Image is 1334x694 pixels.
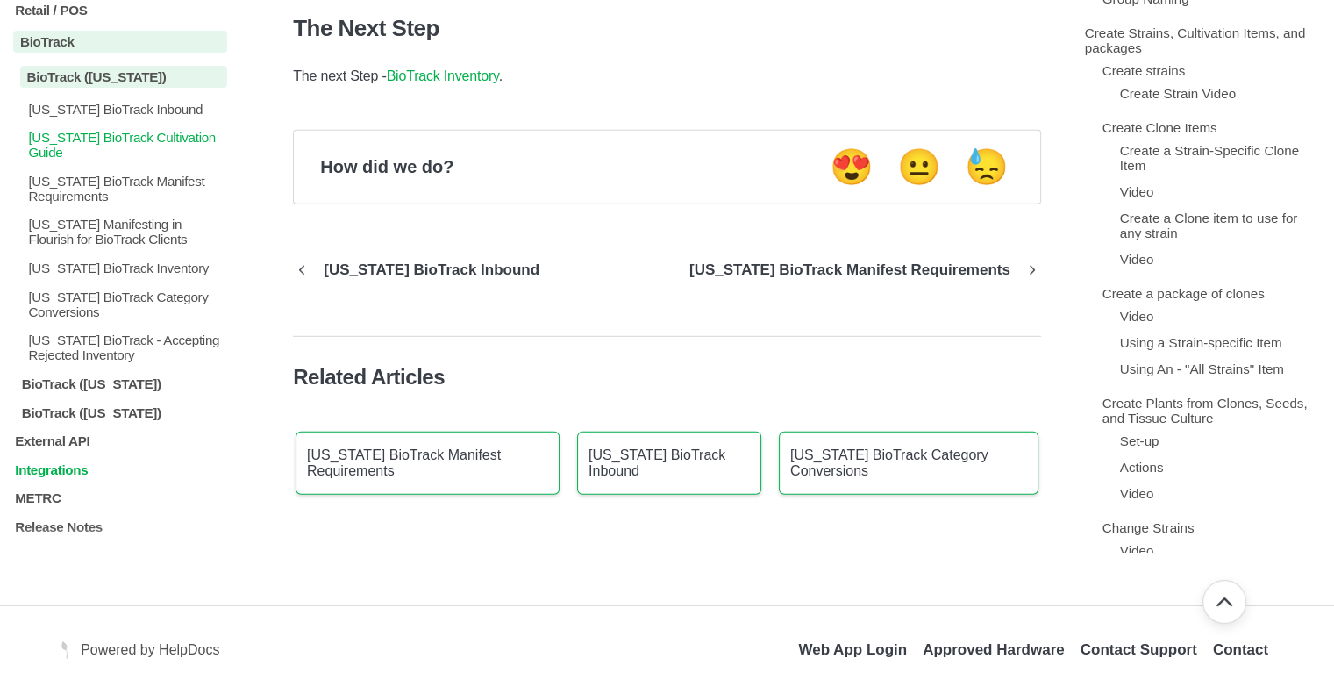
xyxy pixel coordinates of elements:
a: Create Plants from Clones, Seeds, and Tissue Culture [1102,396,1308,426]
a: BioTrack ([US_STATE]) [13,404,227,419]
a: [US_STATE] BioTrack Manifest Requirements [296,432,560,495]
a: Retail / POS [13,2,227,17]
p: [US_STATE] BioTrack Inbound [310,261,553,279]
button: Neutral feedback button [892,146,946,189]
p: [US_STATE] BioTrack Category Conversions [790,447,1027,479]
a: [US_STATE] BioTrack Inbound [13,101,227,116]
a: Create Clone Items [1102,120,1217,135]
p: How did we do? [320,157,453,177]
a: [US_STATE] BioTrack Cultivation Guide [13,130,227,160]
p: [US_STATE] BioTrack - Accepting Rejected Inventory [26,333,227,362]
p: [US_STATE] BioTrack Inbound [26,101,227,116]
button: Positive feedback button [824,146,879,189]
a: Set-up [1120,433,1159,448]
a: [US_STATE] BioTrack Category Conversions [779,432,1038,495]
p: [US_STATE] BioTrack Inventory [26,261,227,275]
a: BioTrack [13,31,227,53]
a: Create Strain Video [1120,86,1236,101]
a: [US_STATE] Manifesting in Flourish for BioTrack Clients [13,217,227,247]
a: Video [1120,486,1154,501]
a: METRC [13,490,227,505]
a: Release Notes [13,519,227,534]
a: Integrations [13,461,227,476]
a: Using a Strain-specific Item [1120,335,1282,350]
a: Create Strains, Cultivation Items, and packages [1085,25,1306,55]
a: Go to next article Connecticut BioTrack Manifest Requirements [676,247,1041,294]
a: Opens in a new tab [72,640,219,657]
a: Opens in a new tab [798,641,907,658]
a: [US_STATE] BioTrack - Accepting Rejected Inventory [13,333,227,362]
p: [US_STATE] BioTrack Manifest Requirements [307,447,548,479]
p: [US_STATE] BioTrack Manifest Requirements [676,261,1024,279]
p: [US_STATE] BioTrack Category Conversions [26,289,227,318]
a: Video [1120,309,1154,324]
button: Go back to top of document [1202,580,1246,624]
a: Create a Strain-Specific Clone Item [1120,143,1299,173]
img: Flourish Help Center [61,641,68,659]
h4: Related Articles [293,365,1041,390]
p: [US_STATE] BioTrack Manifest Requirements [26,173,227,203]
a: [US_STATE] BioTrack Inventory [13,261,227,275]
a: BioTrack ([US_STATE]) [13,66,227,88]
h3: The Next Step [293,15,1041,42]
a: Go to previous article Connecticut BioTrack Inbound [293,247,553,294]
a: [US_STATE] BioTrack Inbound [577,432,761,495]
a: Opens in a new tab [923,641,1065,658]
a: Create strains [1102,63,1186,78]
a: [US_STATE] BioTrack Manifest Requirements [13,173,227,203]
p: BioTrack ([US_STATE]) [20,404,227,419]
p: [US_STATE] Manifesting in Flourish for BioTrack Clients [26,217,227,247]
p: [US_STATE] BioTrack Inbound [589,447,750,479]
a: Using An - "All Strains" Item [1120,361,1284,376]
a: Change Strains [1102,520,1195,535]
a: Video [1120,543,1154,558]
a: [US_STATE] BioTrack Category Conversions [13,289,227,318]
a: Create a Clone item to use for any strain [1120,211,1298,240]
a: Create a package of clones [1102,286,1265,301]
a: Video [1120,252,1154,267]
a: External API [13,433,227,448]
a: Contact [1213,641,1268,658]
p: [US_STATE] BioTrack Cultivation Guide [26,130,227,160]
a: Actions [1120,460,1164,475]
p: BioTrack ([US_STATE]) [20,66,227,88]
a: Opens in a new tab [1081,641,1197,658]
p: The next Step - . [293,65,1041,88]
p: BioTrack ([US_STATE]) [20,376,227,391]
a: Video [1120,184,1154,199]
button: Negative feedback button [959,146,1014,189]
a: Opens in a new tab [61,640,72,657]
span: Powered by HelpDocs [81,642,219,657]
a: BioTrack ([US_STATE]) [13,376,227,391]
a: BioTrack Inventory [387,68,499,83]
